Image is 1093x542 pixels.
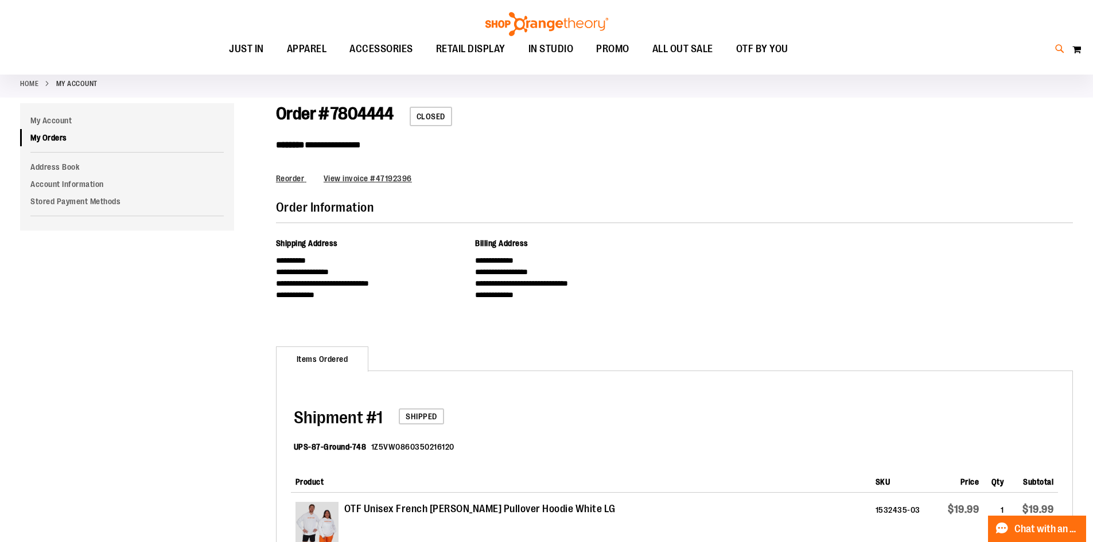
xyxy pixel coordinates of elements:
[294,408,383,427] span: 1
[736,36,788,62] span: OTF BY YOU
[276,174,305,183] span: Reorder
[371,441,454,453] dd: 1Z5VW0860350216120
[484,12,610,36] img: Shop Orangetheory
[20,112,234,129] a: My Account
[1008,467,1058,493] th: Subtotal
[20,193,234,210] a: Stored Payment Methods
[1014,524,1079,535] span: Chat with an Expert
[324,174,376,183] span: View invoice #
[596,36,629,62] span: PROMO
[410,107,452,126] span: Closed
[229,36,264,62] span: JUST IN
[276,174,306,183] a: Reorder
[475,239,528,248] span: Billing Address
[20,129,234,146] a: My Orders
[948,504,979,515] span: $19.99
[294,408,376,427] span: Shipment #
[436,36,505,62] span: RETAIL DISPLAY
[276,239,338,248] span: Shipping Address
[528,36,574,62] span: IN STUDIO
[276,104,394,123] span: Order # 7804444
[349,36,413,62] span: ACCESSORIES
[871,467,934,493] th: SKU
[276,346,369,372] strong: Items Ordered
[652,36,713,62] span: ALL OUT SALE
[988,516,1087,542] button: Chat with an Expert
[933,467,983,493] th: Price
[287,36,327,62] span: APPAREL
[294,441,367,453] dt: UPS-87-Ground-748
[276,200,374,215] span: Order Information
[983,467,1008,493] th: Qty
[399,408,444,424] span: Shipped
[344,502,616,517] strong: OTF Unisex French [PERSON_NAME] Pullover Hoodie White LG
[56,79,98,89] strong: My Account
[291,467,871,493] th: Product
[1022,504,1053,515] span: $19.99
[20,79,38,89] a: Home
[324,174,412,183] a: View invoice #47192396
[20,176,234,193] a: Account Information
[20,158,234,176] a: Address Book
